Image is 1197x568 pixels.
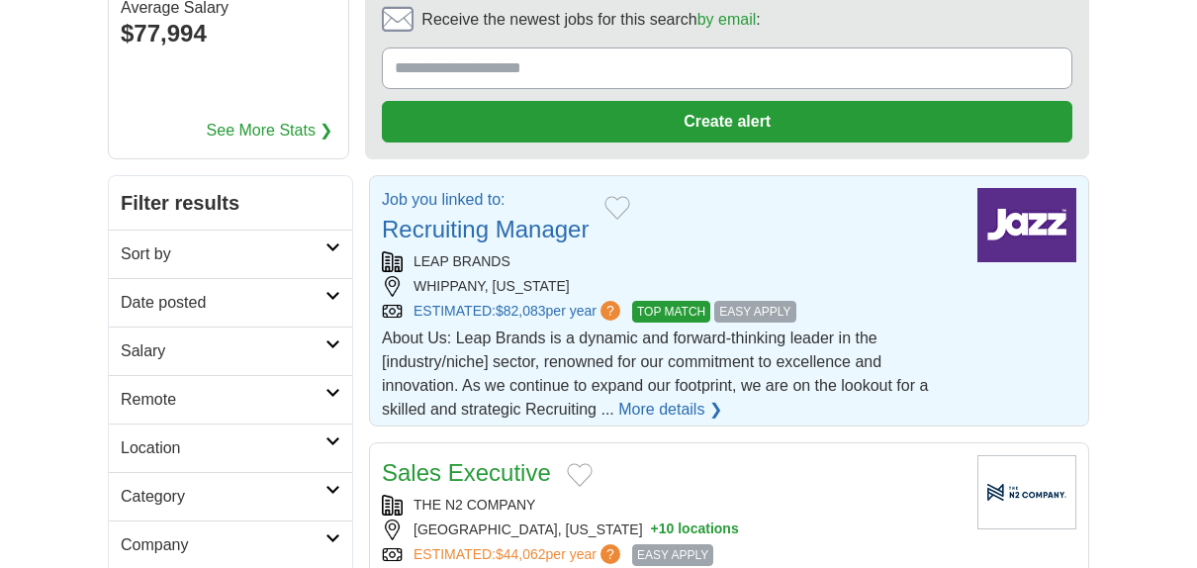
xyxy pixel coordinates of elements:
a: by email [697,11,757,28]
span: $82,083 [496,303,546,319]
div: WHIPPANY, [US_STATE] [382,276,962,297]
span: EASY APPLY [714,301,795,323]
h2: Company [121,533,325,557]
h2: Filter results [109,176,352,230]
a: Category [109,472,352,521]
h2: Date posted [121,291,325,315]
div: [GEOGRAPHIC_DATA], [US_STATE] [382,520,962,540]
span: ? [600,544,620,564]
span: EASY APPLY [632,544,713,566]
span: About Us: Leap Brands is a dynamic and forward-thinking leader in the [industry/niche] sector, re... [382,330,928,418]
a: ESTIMATED:$82,083per year? [414,301,624,323]
a: Sort by [109,230,352,278]
div: LEAP BRANDS [382,251,962,272]
span: + [651,520,659,540]
a: More details ❯ [618,398,722,422]
h2: Sort by [121,242,325,266]
span: Receive the newest jobs for this search : [421,8,760,32]
img: Company logo [977,455,1076,529]
h2: Salary [121,339,325,363]
div: THE N2 COMPANY [382,495,962,516]
span: ? [600,301,620,321]
h2: Remote [121,388,325,412]
h2: Category [121,485,325,509]
a: Location [109,424,352,472]
a: See More Stats ❯ [207,119,333,142]
p: Job you linked to: [382,188,589,212]
span: $44,062 [496,546,546,562]
a: Remote [109,375,352,424]
a: Date posted [109,278,352,327]
button: Add to favorite jobs [604,196,630,220]
button: Add to favorite jobs [567,463,593,487]
button: Create alert [382,101,1072,142]
div: $77,994 [121,16,336,51]
span: TOP MATCH [632,301,710,323]
a: Sales Executive [382,459,551,486]
a: Salary [109,327,352,375]
a: Recruiting Manager [382,216,589,242]
a: ESTIMATED:$44,062per year? [414,544,624,566]
h2: Location [121,436,325,460]
button: +10 locations [651,520,739,540]
img: Company logo [977,188,1076,262]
